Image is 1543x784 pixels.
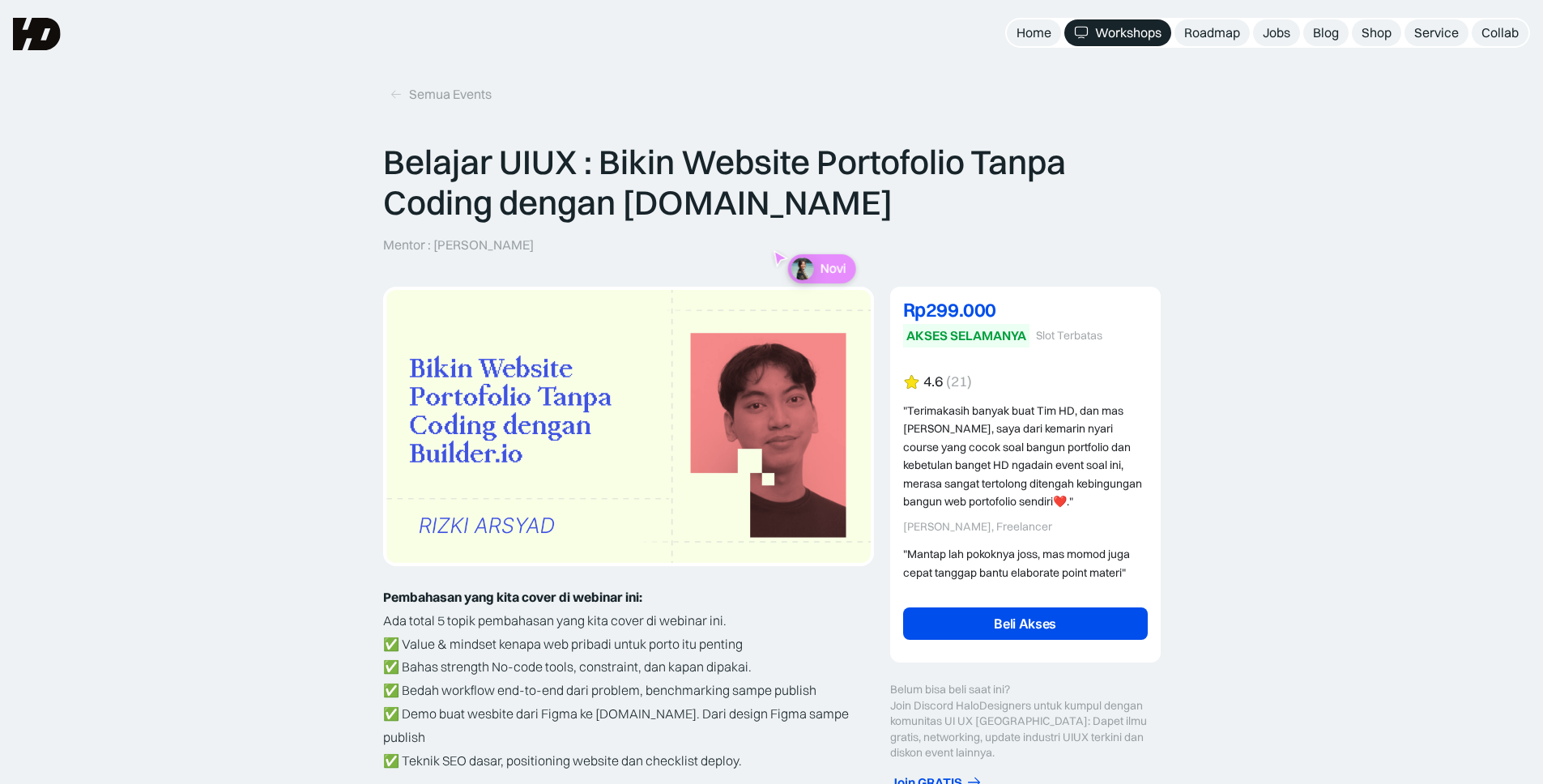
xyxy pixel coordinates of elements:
p: Belajar UIUX : Bikin Website Portofolio Tanpa Coding dengan [DOMAIN_NAME] [383,142,1161,224]
div: Blog [1313,24,1339,41]
div: Semua Events [409,86,492,103]
div: AKSES SELAMANYA [906,327,1026,344]
div: Belum bisa beli saat ini? Join Discord HaloDesigners untuk kumpul dengan komunitas UI UX [GEOGRAP... [890,682,1161,761]
a: Service [1404,19,1468,46]
div: "Terimakasih banyak buat Tim HD, dan mas [PERSON_NAME], saya dari kemarin nyari course yang cocok... [903,402,1148,510]
div: Jobs [1263,24,1290,41]
div: Roadmap [1184,24,1240,41]
div: "Mantap lah pokoknya joss, mas momod juga cepat tanggap bantu elaborate point materi" [903,545,1148,582]
div: Home [1017,24,1051,41]
div: Rp299.000 [903,300,1148,319]
div: Shop [1362,24,1392,41]
a: Blog [1303,19,1349,46]
div: [PERSON_NAME], Freelancer [903,520,1148,534]
a: Collab [1472,19,1528,46]
a: Jobs [1253,19,1300,46]
strong: Pembahasan yang kita cover di webinar ini: [383,589,642,605]
p: Mentor : [PERSON_NAME] [383,236,534,254]
a: Shop [1352,19,1401,46]
p: Novi [820,261,846,276]
div: Workshops [1095,24,1162,41]
p: ✅ Value & mindset kenapa web pribadi untuk porto itu penting ✅ Bahas strength No-code tools, cons... [383,633,874,773]
div: Collab [1481,24,1519,41]
div: 4.6 [923,373,943,390]
a: Semua Events [383,81,498,108]
a: Workshops [1064,19,1171,46]
div: Slot Terbatas [1036,329,1102,343]
a: Roadmap [1174,19,1250,46]
a: Home [1007,19,1061,46]
div: (21) [946,373,972,390]
p: ‍ [383,586,874,609]
div: Service [1414,24,1459,41]
a: Beli Akses [903,607,1148,640]
p: Ada total 5 topik pembahasan yang kita cover di webinar ini. [383,609,874,633]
